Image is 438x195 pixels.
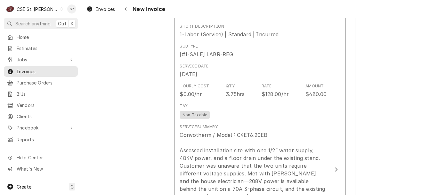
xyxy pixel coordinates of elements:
[84,4,118,14] a: Invoices
[4,164,78,174] a: Go to What's New
[4,152,78,163] a: Go to Help Center
[17,91,75,97] span: Bills
[262,83,272,89] div: Rate
[180,83,209,89] div: Hourly Cost
[4,89,78,99] a: Bills
[226,83,236,89] div: Qty.
[180,103,188,109] div: Tax
[4,18,78,29] button: Search anythingCtrlK
[17,124,65,131] span: Pricebook
[17,34,75,40] span: Home
[180,31,279,38] div: 1-Labor (Service) | Standard | Incurred
[180,63,209,69] div: Service Date
[17,6,58,13] div: CSI St. [PERSON_NAME]
[4,32,78,42] a: Home
[96,6,115,13] span: Invoices
[180,43,198,49] div: Subtype
[120,4,131,14] button: Navigate back
[4,77,78,88] a: Purchase Orders
[262,90,289,98] div: $128.00/hr
[131,5,165,13] span: New Invoice
[305,90,327,98] div: $480.00
[4,100,78,111] a: Vendors
[180,50,233,58] div: [#1-SALE] LABR-REG
[17,184,31,190] span: Create
[180,23,224,29] div: Short Description
[17,165,74,172] span: What's New
[17,68,75,75] span: Invoices
[6,4,15,13] div: CSI St. Louis's Avatar
[4,111,78,122] a: Clients
[70,183,74,190] span: C
[4,66,78,77] a: Invoices
[15,20,51,27] span: Search anything
[4,134,78,145] a: Reports
[305,83,324,89] div: Amount
[180,90,202,98] div: $0.00/hr
[17,102,75,109] span: Vendors
[6,4,15,13] div: C
[226,90,245,98] div: 3.75hrs
[4,54,78,65] a: Go to Jobs
[17,113,75,120] span: Clients
[67,4,76,13] div: Shelley Politte's Avatar
[180,111,210,119] span: Non-Taxable
[180,70,198,78] div: [DATE]
[180,124,218,130] div: Service Summary
[58,20,66,27] span: Ctrl
[17,45,75,52] span: Estimates
[71,20,74,27] span: K
[17,79,75,86] span: Purchase Orders
[4,122,78,133] a: Go to Pricebook
[67,4,76,13] div: SP
[17,56,65,63] span: Jobs
[17,136,75,143] span: Reports
[17,154,74,161] span: Help Center
[4,43,78,54] a: Estimates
